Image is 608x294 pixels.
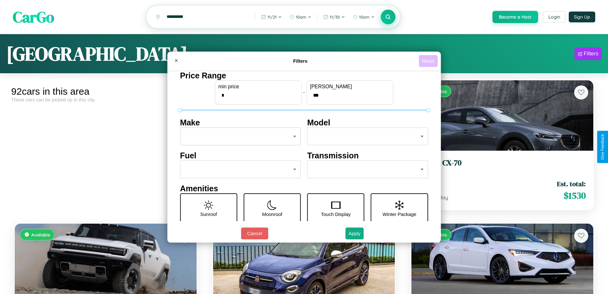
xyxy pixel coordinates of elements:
[286,12,315,22] button: 10am
[419,158,586,168] h3: Mazda CX-70
[218,84,298,90] label: min price
[435,194,448,201] span: / day
[419,55,438,67] button: Reset
[330,14,340,20] span: 11 / 30
[31,232,50,237] span: Available
[180,184,428,193] h4: Amenities
[303,88,305,97] p: -
[543,11,566,23] button: Login
[383,210,417,219] p: Winter Package
[310,84,390,90] label: [PERSON_NAME]
[11,97,200,102] div: These cars can be picked up in this city.
[320,12,348,22] button: 11/30
[182,58,419,64] h4: Filters
[307,118,428,127] h4: Model
[258,12,285,22] button: 11/21
[11,86,200,97] div: 92 cars in this area
[574,47,602,60] button: Filters
[180,151,301,160] h4: Fuel
[180,118,301,127] h4: Make
[349,12,378,22] button: 10am
[241,227,268,239] button: Cancel
[180,71,428,80] h4: Price Range
[296,14,306,20] span: 10am
[564,189,586,202] span: $ 1530
[600,134,605,160] div: Give Feedback
[584,51,598,57] div: Filters
[557,179,586,188] span: Est. total:
[492,11,538,23] button: Become a Host
[419,158,586,174] a: Mazda CX-702021
[267,14,277,20] span: 11 / 21
[345,227,364,239] button: Apply
[6,41,188,67] h1: [GEOGRAPHIC_DATA]
[569,12,595,22] button: Sign Up
[321,210,350,219] p: Touch Display
[200,210,217,219] p: Sunroof
[307,151,428,160] h4: Transmission
[359,14,370,20] span: 10am
[262,210,282,219] p: Moonroof
[13,6,54,28] span: CarGo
